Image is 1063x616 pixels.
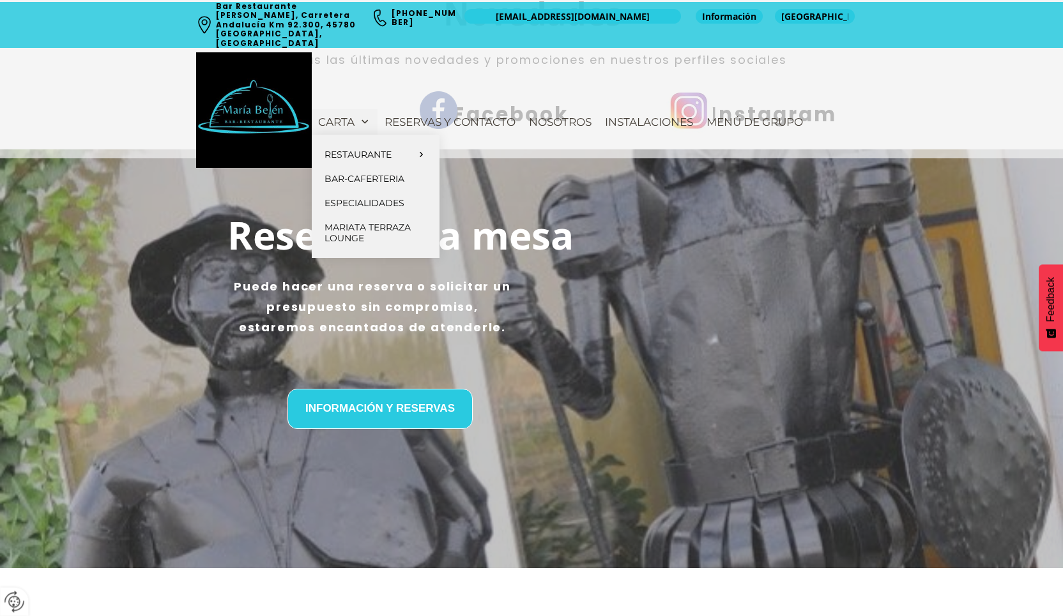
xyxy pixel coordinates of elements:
[775,9,855,24] a: [GEOGRAPHIC_DATA]
[378,109,522,135] a: Reservas y contacto
[216,1,358,49] a: Bar Restaurante [PERSON_NAME], Carretera Andalucía Km 92.300, 45780 [GEOGRAPHIC_DATA], [GEOGRAPHI...
[312,167,440,191] a: Bar-Caferteria
[325,149,413,160] span: Restaurante
[496,10,650,23] span: [EMAIL_ADDRESS][DOMAIN_NAME]
[227,209,574,261] span: Reserve una mesa
[196,52,312,168] img: Bar Restaurante María Belén
[325,173,404,184] span: Bar-Caferteria
[1039,264,1063,351] button: Feedback - Mostrar encuesta
[305,401,455,416] span: INFORMACIÓN Y RESERVAS
[312,215,440,250] a: Mariata Terraza Lounge
[781,10,848,23] span: [GEOGRAPHIC_DATA]
[312,191,440,215] a: Especialidades
[700,109,809,135] a: Menú de Grupo
[392,8,456,27] a: [PHONE_NUMBER]
[529,116,592,128] span: Nosotros
[599,109,700,135] a: Instalaciones
[234,278,510,336] span: Puede hacer una reserva o solicitar un presupuesto sin compromiso, estaremos encantados de atende...
[325,222,411,244] span: Mariata Terraza Lounge
[696,9,763,24] a: Información
[312,142,440,167] a: Restaurante
[318,116,355,128] span: Carta
[325,197,404,209] span: Especialidades
[464,9,681,24] a: [EMAIL_ADDRESS][DOMAIN_NAME]
[1045,277,1057,322] span: Feedback
[702,10,756,23] span: Información
[707,116,803,128] span: Menú de Grupo
[605,116,693,128] span: Instalaciones
[385,116,516,128] span: Reservas y contacto
[312,109,378,135] a: Carta
[523,109,598,135] a: Nosotros
[288,389,472,428] a: INFORMACIÓN Y RESERVAS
